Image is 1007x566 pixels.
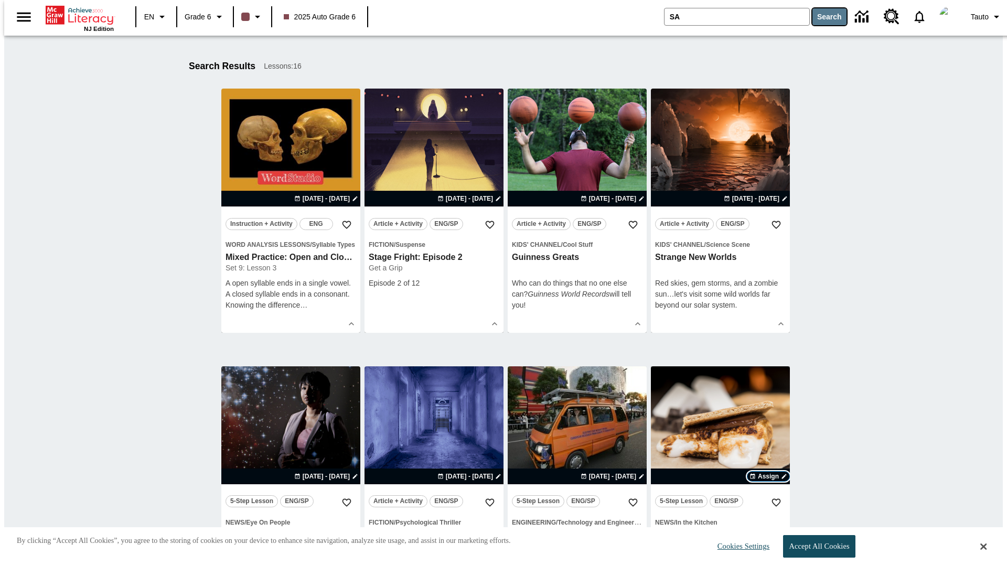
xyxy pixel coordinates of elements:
[373,496,423,507] span: Article + Activity
[8,2,39,32] button: Open side menu
[512,517,642,528] span: Topic: Engineering/Technology and Engineering
[487,316,502,332] button: Show Details
[563,241,593,248] span: Cool Stuff
[226,278,356,311] div: A open syllable ends in a single vowel. A closed syllable ends in a consonant. Knowing the differenc
[284,12,356,23] span: 2025 Auto Grade 6
[237,7,268,26] button: Class color is dark brown. Change class color
[655,495,708,507] button: 5-Step Lesson
[369,218,427,230] button: Article + Activity
[512,278,642,311] p: Who can do things that no one else can? will tell you!
[655,241,704,248] span: Kids' Channel
[395,241,425,248] span: Suspense
[226,495,278,507] button: 5-Step Lesson
[446,472,493,481] span: [DATE] - [DATE]
[180,7,230,26] button: Grade: Grade 6, Select a grade
[967,7,1007,26] button: Profile/Settings
[558,519,644,526] span: Technology and Engineering
[226,519,244,526] span: News
[299,218,333,230] button: ENG
[140,7,173,26] button: Language: EN, Select a language
[508,89,647,333] div: lesson details
[528,290,609,298] em: Guinness World Records
[46,5,114,26] a: Home
[665,8,809,25] input: search field
[767,215,786,234] button: Add to Favorites
[566,495,600,507] button: ENG/SP
[710,495,743,507] button: ENG/SP
[435,194,504,203] button: Oct 09 - Oct 09 Choose Dates
[144,12,154,23] span: EN
[300,301,307,309] span: …
[573,218,606,230] button: ENG/SP
[369,517,499,528] span: Topic: Fiction/Psychological Thriller
[303,472,350,481] span: [DATE] - [DATE]
[292,472,360,481] button: Oct 09 - Oct 09 Choose Dates
[732,194,779,203] span: [DATE] - [DATE]
[285,496,308,507] span: ENG/SP
[708,536,774,557] button: Cookies Settings
[517,496,560,507] span: 5-Step Lesson
[630,316,646,332] button: Show Details
[933,3,967,30] button: Select a new avatar
[773,316,789,332] button: Show Details
[512,252,642,263] h3: Guinness Greats
[577,219,601,230] span: ENG/SP
[980,542,987,551] button: Close
[226,252,356,263] h3: Mixed Practice: Open and Closed Syllables
[230,496,273,507] span: 5-Step Lesson
[369,241,394,248] span: Fiction
[337,493,356,512] button: Add to Favorites
[244,519,246,526] span: /
[660,219,709,230] span: Article + Activity
[655,519,674,526] span: News
[394,519,395,526] span: /
[721,219,744,230] span: ENG/SP
[655,239,786,250] span: Topic: Kids' Channel/Science Scene
[480,493,499,512] button: Add to Favorites
[430,218,463,230] button: ENG/SP
[226,517,356,528] span: Topic: News/Eye On People
[579,194,647,203] button: Oct 10 - Oct 10 Choose Dates
[676,519,717,526] span: In the Kitchen
[394,241,395,248] span: /
[365,89,504,333] div: lesson details
[189,61,255,72] h1: Search Results
[434,219,458,230] span: ENG/SP
[512,519,556,526] span: Engineering
[46,4,114,32] div: Home
[655,278,786,311] div: Red skies, gem storms, and a zombie sun…let's visit some wild worlds far beyond our solar system.
[939,6,960,27] img: Avatar
[369,278,499,289] div: Episode 2 of 12
[185,12,211,23] span: Grade 6
[716,218,749,230] button: ENG/SP
[571,496,595,507] span: ENG/SP
[512,218,571,230] button: Article + Activity
[655,218,714,230] button: Article + Activity
[783,535,855,558] button: Accept All Cookies
[877,3,906,31] a: Resource Center, Will open in new tab
[556,519,558,526] span: /
[226,241,310,248] span: Word Analysis Lessons
[434,496,458,507] span: ENG/SP
[704,241,706,248] span: /
[246,519,290,526] span: Eye On People
[849,3,877,31] a: Data Center
[589,194,636,203] span: [DATE] - [DATE]
[435,472,504,481] button: Oct 13 - Oct 13 Choose Dates
[369,519,394,526] span: Fiction
[624,493,642,512] button: Add to Favorites
[395,519,461,526] span: Psychological Thriller
[589,472,636,481] span: [DATE] - [DATE]
[655,517,786,528] span: Topic: News/In the Kitchen
[561,241,563,248] span: /
[651,89,790,333] div: lesson details
[303,194,350,203] span: [DATE] - [DATE]
[512,241,561,248] span: Kids' Channel
[624,215,642,234] button: Add to Favorites
[706,241,750,248] span: Science Scene
[758,472,779,481] span: Assign
[369,252,499,263] h3: Stage Fright: Episode 2
[674,519,676,526] span: /
[446,194,493,203] span: [DATE] - [DATE]
[221,89,360,333] div: lesson details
